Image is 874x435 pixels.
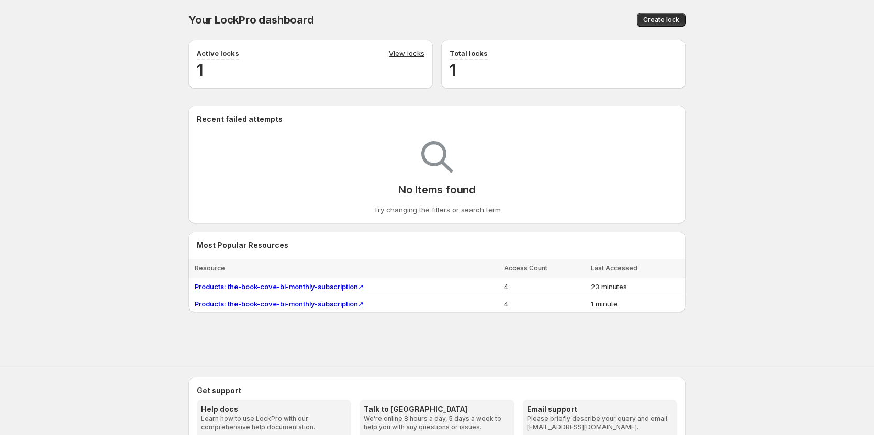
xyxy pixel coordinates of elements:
a: Products: the-book-cove-bi-monthly-subscription↗ [195,300,364,308]
td: 1 minute [588,295,686,313]
span: Last Accessed [591,264,637,272]
td: 23 minutes [588,278,686,295]
p: Active locks [197,48,239,59]
h2: 1 [450,60,677,81]
p: Try changing the filters or search term [374,204,501,215]
p: Please briefly describe your query and email [EMAIL_ADDRESS][DOMAIN_NAME]. [527,415,673,431]
td: 4 [501,295,588,313]
img: Empty search results [421,141,453,173]
h3: Talk to [GEOGRAPHIC_DATA] [364,404,510,415]
span: Your LockPro dashboard [188,14,314,26]
h2: Get support [197,385,677,396]
p: Learn how to use LockPro with our comprehensive help documentation. [201,415,347,431]
a: View locks [389,48,424,60]
button: Create lock [637,13,686,27]
span: Resource [195,264,225,272]
h3: Email support [527,404,673,415]
p: Total locks [450,48,488,59]
p: We're online 8 hours a day, 5 days a week to help you with any questions or issues. [364,415,510,431]
td: 4 [501,278,588,295]
h2: Most Popular Resources [197,240,677,250]
h2: Recent failed attempts [197,114,283,124]
h3: Help docs [201,404,347,415]
p: No Items found [398,184,476,196]
span: Access Count [504,264,547,272]
a: Products: the-book-cove-bi-monthly-subscription↗ [195,282,364,291]
span: Create lock [643,16,679,24]
h2: 1 [197,60,424,81]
